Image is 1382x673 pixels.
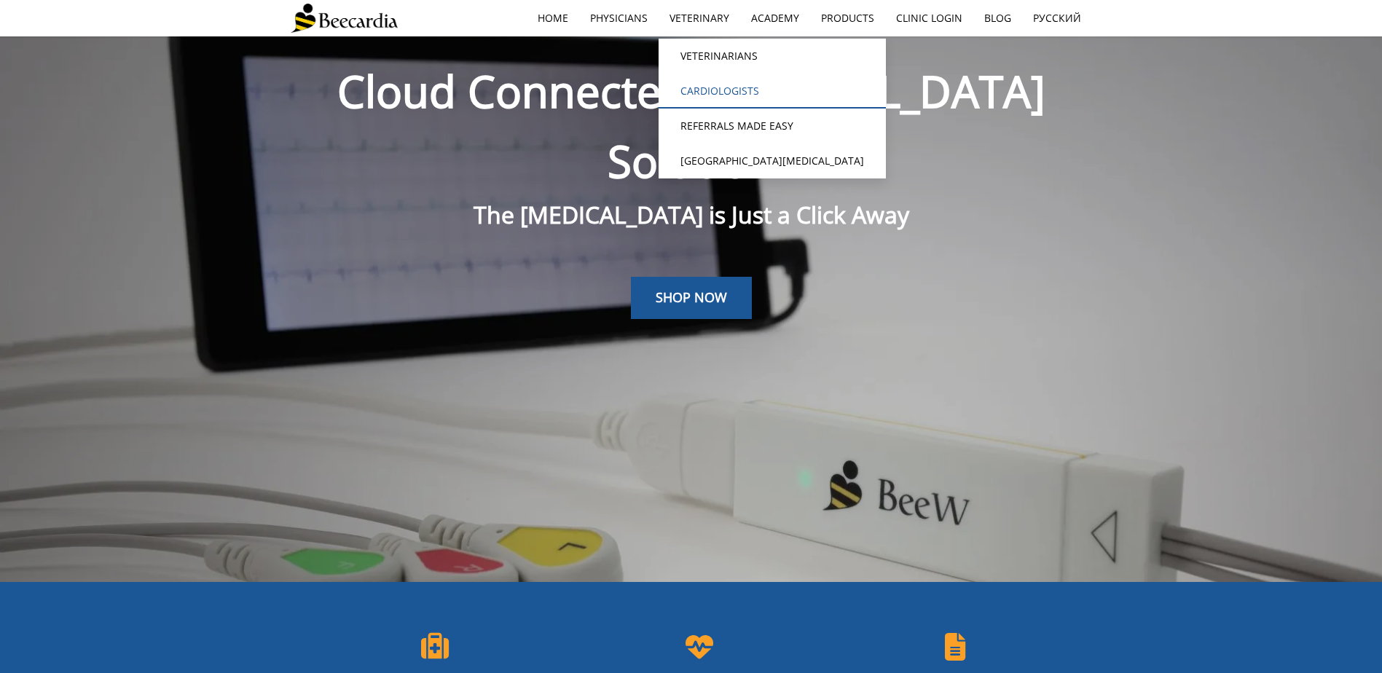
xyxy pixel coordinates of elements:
a: Cardiologists [659,74,886,109]
a: SHOP NOW [631,277,752,319]
span: SHOP NOW [656,288,727,306]
a: [GEOGRAPHIC_DATA][MEDICAL_DATA] [659,143,886,178]
img: Beecardia [291,4,398,33]
a: Blog [973,1,1022,35]
a: Русский [1022,1,1092,35]
a: Veterinarians [659,39,886,74]
a: Academy [740,1,810,35]
a: Veterinary [659,1,740,35]
a: Clinic Login [885,1,973,35]
span: Cloud Connected [MEDICAL_DATA] Solution [337,61,1045,191]
a: home [527,1,579,35]
a: Referrals Made Easy [659,109,886,143]
a: Products [810,1,885,35]
a: Physicians [579,1,659,35]
span: The [MEDICAL_DATA] is Just a Click Away [474,199,909,230]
